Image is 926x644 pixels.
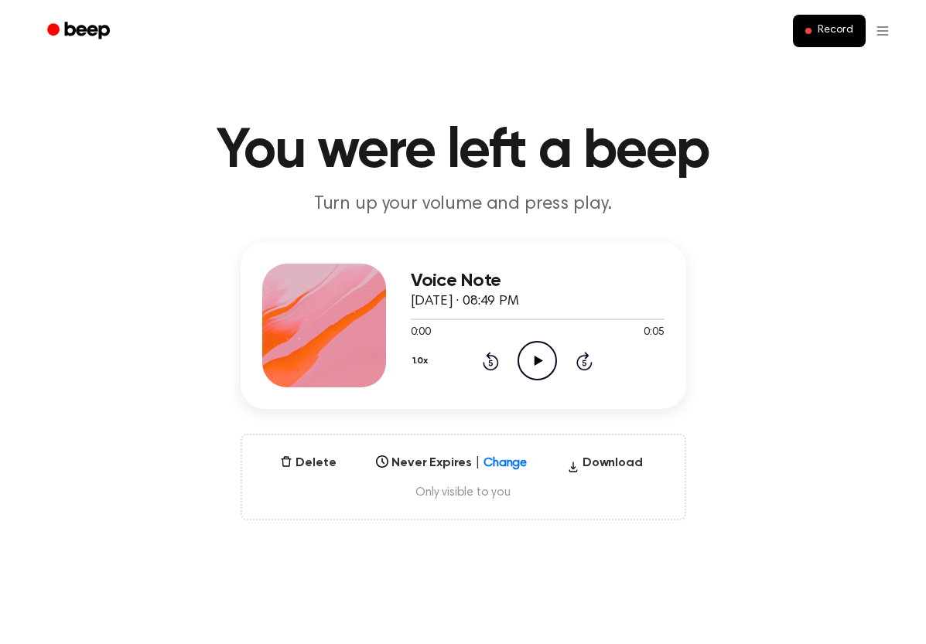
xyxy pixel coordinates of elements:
[36,16,124,46] a: Beep
[166,192,760,217] p: Turn up your volume and press play.
[67,124,859,179] h1: You were left a beep
[411,325,431,341] span: 0:00
[793,15,865,47] button: Record
[875,15,890,46] button: Open menu
[411,295,519,308] span: [DATE] · 08:49 PM
[644,325,664,341] span: 0:05
[818,24,853,38] span: Record
[561,454,649,479] button: Download
[411,271,665,291] h3: Voice Note
[274,454,342,472] button: Delete
[411,348,434,374] button: 1.0x
[261,485,666,500] span: Only visible to you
